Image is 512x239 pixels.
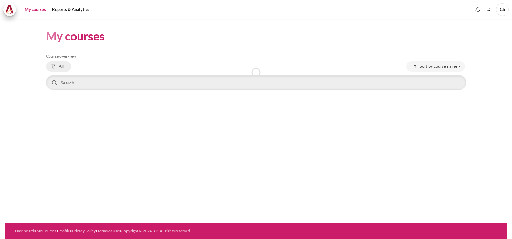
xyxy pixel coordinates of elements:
a: User menu [496,3,509,16]
span: CS [496,3,509,16]
section: Content [5,19,507,101]
a: My Courses [36,228,56,233]
a: Terms of Use [97,228,119,233]
a: My courses [23,3,48,16]
a: Architeck Architeck [3,3,19,16]
span: Sort by course name [420,63,457,70]
h1: My courses [46,29,105,44]
a: Copyright © 2024 BTS All rights reserved [121,228,190,233]
input: Search [46,75,466,90]
a: Reports & Analytics [50,3,92,16]
div: Course overview controls [46,61,466,91]
button: Grouping drop-down menu [46,61,71,72]
button: Languages [484,5,493,14]
a: Dashboard [15,228,34,233]
span: All [59,63,64,70]
h5: Course overview [46,54,466,59]
a: Profile [59,228,70,233]
a: Privacy Policy [72,228,96,233]
div: Show notification window with no new notifications [473,5,482,14]
button: Sorting drop-down menu [406,61,465,72]
img: Architeck [5,5,14,14]
div: • • • • • [15,228,283,234]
